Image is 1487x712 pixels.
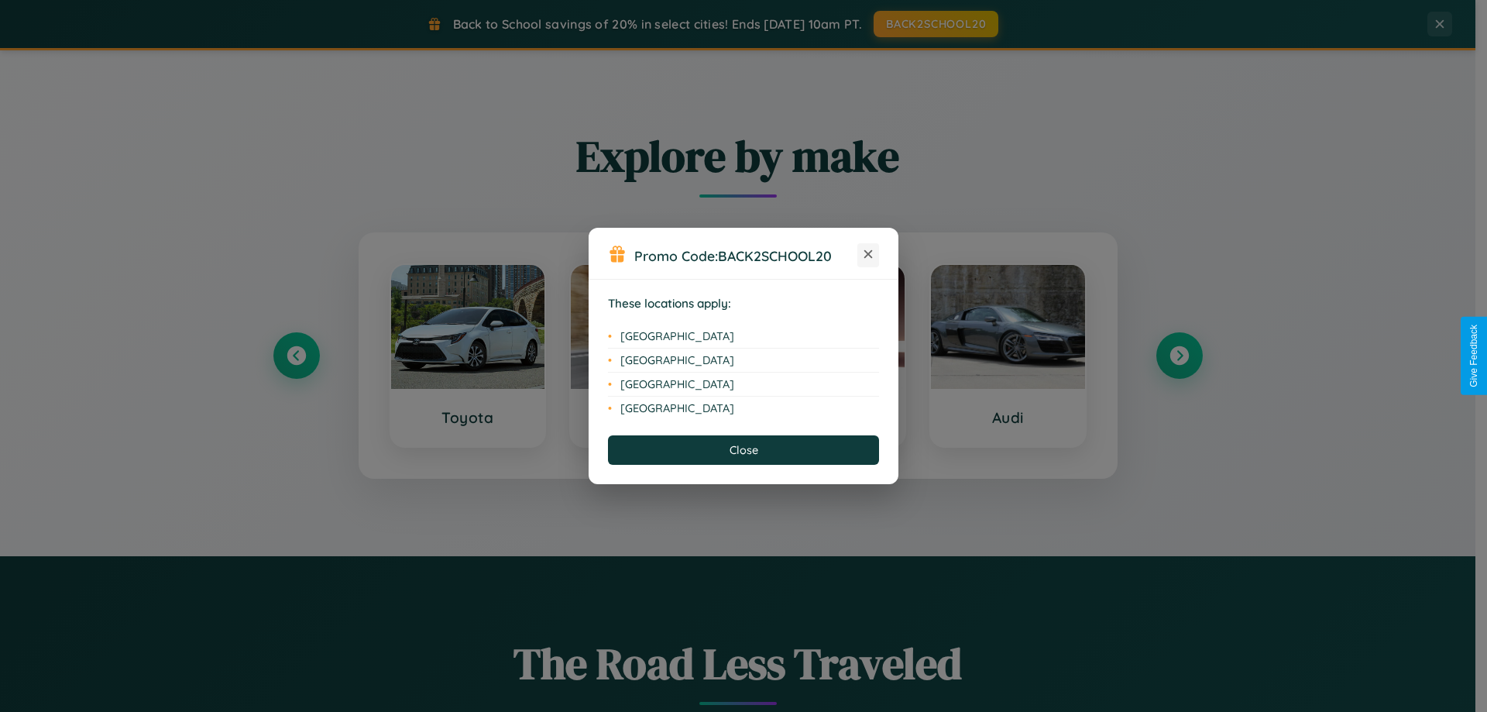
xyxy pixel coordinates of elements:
[1468,325,1479,387] div: Give Feedback
[608,325,879,349] li: [GEOGRAPHIC_DATA]
[608,373,879,397] li: [GEOGRAPHIC_DATA]
[608,296,731,311] strong: These locations apply:
[634,247,857,264] h3: Promo Code:
[608,435,879,465] button: Close
[608,349,879,373] li: [GEOGRAPHIC_DATA]
[718,247,832,264] b: BACK2SCHOOL20
[608,397,879,420] li: [GEOGRAPHIC_DATA]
